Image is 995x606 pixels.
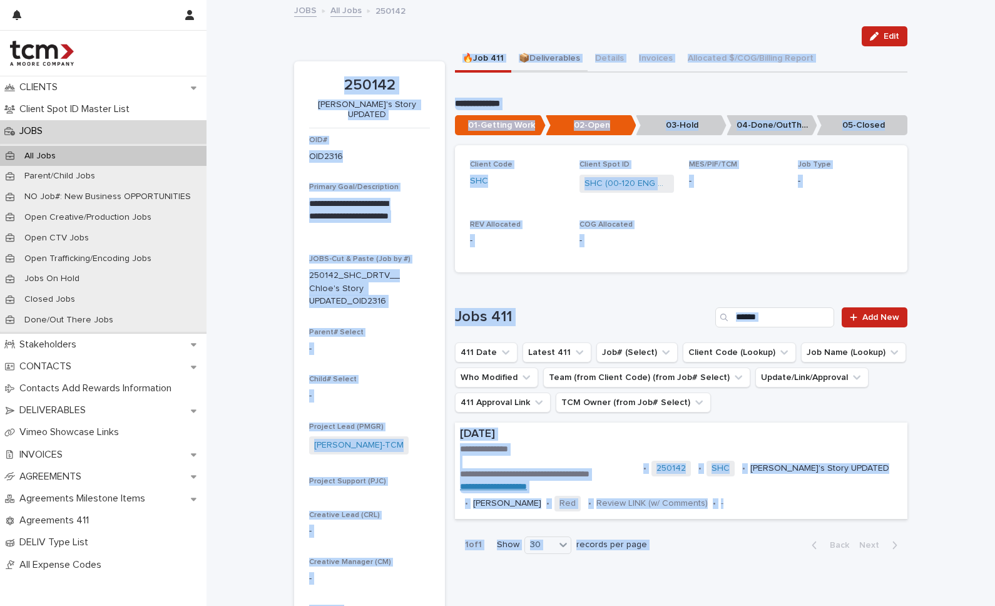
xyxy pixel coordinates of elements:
span: COG Allocated [579,221,633,229]
p: Jobs On Hold [14,274,89,284]
p: • [742,463,745,474]
p: Closed Jobs [14,294,85,305]
p: 250142 [309,76,430,95]
p: Open CTV Jobs [14,233,99,244]
span: Parent# Select [309,329,364,336]
button: 📦Deliverables [511,46,588,73]
button: Details [588,46,631,73]
p: records per page [576,540,647,550]
button: Allocated $/COG/Billing Report [680,46,821,73]
span: Creative Lead (CRL) [309,511,380,519]
p: • [546,498,549,509]
button: Edit [862,26,907,46]
span: Next [859,541,887,550]
button: Latest 411 [523,342,591,362]
p: NO Job#: New Business OPPORTUNITIES [14,192,201,202]
p: - [309,389,430,403]
a: 250142 [656,463,686,474]
span: Add New [862,313,899,322]
p: • [698,463,702,474]
p: • [465,498,468,509]
p: All Jobs [14,151,66,162]
p: [PERSON_NAME]'s Story UPDATED [750,463,889,474]
p: Done/Out There Jobs [14,315,123,326]
span: Client Code [470,161,513,168]
a: Add New [842,307,907,327]
span: Job Type [798,161,831,168]
p: - [689,175,783,188]
p: All Expense Codes [14,559,111,571]
p: [PERSON_NAME]'s Story UPDATED [309,100,425,121]
a: [PERSON_NAME]-TCM [314,439,404,452]
button: 411 Date [455,342,518,362]
p: - [721,498,723,509]
h1: Jobs 411 [455,308,710,326]
p: [DATE] [460,428,902,441]
button: 🔥Job 411 [455,46,511,73]
p: Parent/Child Jobs [14,171,105,182]
span: Child# Select [309,376,357,383]
span: Creative Manager (CM) [309,558,391,566]
span: Client Spot ID [579,161,630,168]
p: 02-Open [546,115,636,136]
p: INVOICES [14,449,73,461]
p: 250142_SHC_DRTV__Chloe's Story UPDATED_OID2316 [309,269,400,308]
p: 01-Getting Work [455,115,546,136]
span: Project Support (PJC) [309,478,386,485]
p: Client Spot ID Master List [14,103,140,115]
p: - [798,175,892,188]
span: MES/PIF/TCM [689,161,737,168]
img: 4hMmSqQkux38exxPVZHQ [10,41,74,66]
span: OID# [309,136,327,144]
p: - [309,572,430,585]
p: [PERSON_NAME] [473,498,541,509]
p: 250142 [375,3,406,17]
p: Agreements 411 [14,515,99,526]
p: Stakeholders [14,339,86,351]
p: • [713,498,716,509]
p: 1 of 1 [455,530,492,560]
p: 03-Hold [636,115,727,136]
a: JOBS [294,3,317,17]
p: CLIENTS [14,81,68,93]
span: Project Lead (PMGR) [309,423,384,431]
button: TCM Owner (from Job# Select) [556,393,711,413]
p: Open Trafficking/Encoding Jobs [14,254,161,264]
p: - [309,342,430,356]
p: Review LINK (w/ Comments) [596,498,708,509]
a: All Jobs [330,3,362,17]
button: 411 Approval Link [455,393,551,413]
a: SHC [712,463,730,474]
p: - [309,525,430,538]
p: DELIVERABLES [14,404,96,416]
p: • [643,463,646,474]
button: Client Code (Lookup) [683,342,796,362]
span: JOBS-Cut & Paste (Job by #) [309,255,411,263]
button: Invoices [631,46,680,73]
a: SHC [470,175,488,188]
p: Contacts Add Rewards Information [14,383,181,394]
p: - [579,234,674,247]
button: Back [802,540,854,551]
span: Edit [884,32,899,41]
span: REV Allocated [470,221,521,229]
a: SHC (00-120 ENG Spots) [584,177,669,190]
input: Search [715,307,834,327]
span: Red [554,496,581,511]
span: Primary Goal/Description [309,183,399,191]
p: Vimeo Showcase Links [14,426,129,438]
p: - [470,234,564,247]
p: Show [497,540,519,550]
p: JOBS [14,125,53,137]
button: Update/Link/Approval [755,367,869,388]
span: Back [822,541,849,550]
button: Who Modified [455,367,538,388]
p: Agreements Milestone Items [14,493,155,505]
button: Team (from Client Code) (from Job# Select) [543,367,750,388]
button: Next [854,540,907,551]
p: DELIV Type List [14,537,98,548]
div: 30 [525,538,555,552]
p: CONTACTS [14,361,81,372]
p: 04-Done/OutThere [727,115,817,136]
